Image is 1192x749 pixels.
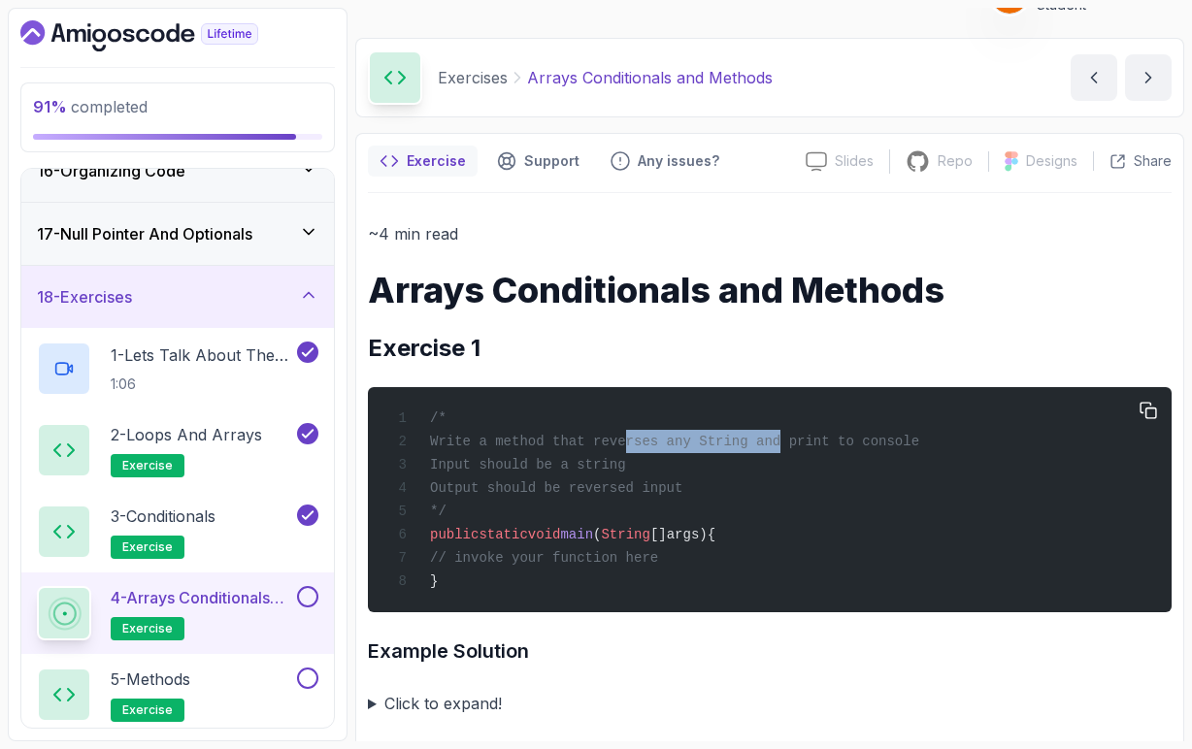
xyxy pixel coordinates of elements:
span: Write a method that reverses any String and print to console [430,434,919,449]
button: 5-Methodsexercise [37,668,318,722]
span: main [560,527,593,542]
button: Feedback button [599,146,731,177]
span: exercise [122,539,173,555]
button: 4-Arrays Conditionals and Methodsexercise [37,586,318,640]
button: previous content [1071,54,1117,101]
span: public [430,527,479,542]
button: Support button [485,146,591,177]
button: notes button [368,146,478,177]
span: []args){ [650,527,715,542]
p: 1:06 [111,374,293,394]
span: // invoke your function here [430,550,658,566]
button: 18-Exercises [21,266,334,328]
p: Repo [938,151,973,171]
a: Dashboard [20,20,303,51]
h3: Example Solution [368,635,1172,667]
h3: 18 - Exercises [37,285,132,309]
span: exercise [122,702,173,718]
span: 91 % [33,97,67,116]
p: Share [1134,151,1172,171]
h3: 16 - Organizing Code [37,159,185,182]
span: } [430,573,438,589]
span: completed [33,97,148,116]
span: exercise [122,458,173,473]
summary: Click to expand! [368,690,1172,717]
span: static [479,527,527,542]
p: 1 - Lets Talk About The Exercises [111,343,293,367]
button: 17-Null Pointer And Optionals [21,203,334,265]
h3: 17 - Null Pointer And Optionals [37,222,252,245]
p: Exercises [438,66,508,89]
h1: Arrays Conditionals and Methods [368,271,1172,309]
span: exercise [122,621,173,636]
span: ( [593,527,601,542]
span: void [528,527,561,542]
p: Exercise [407,151,466,171]
p: Slides [835,151,874,171]
p: Any issues? [638,151,719,171]
button: 3-Conditionalsexercise [37,505,318,559]
p: Arrays Conditionals and Methods [527,66,773,89]
button: next content [1125,54,1172,101]
p: 4 - Arrays Conditionals and Methods [111,586,293,609]
p: ~4 min read [368,220,1172,247]
button: 16-Organizing Code [21,140,334,202]
button: 1-Lets Talk About The Exercises1:06 [37,342,318,396]
p: 3 - Conditionals [111,505,215,528]
p: Designs [1026,151,1077,171]
p: 5 - Methods [111,668,190,691]
span: String [601,527,649,542]
p: 2 - Loops and Arrays [111,423,262,446]
button: 2-Loops and Arraysexercise [37,423,318,477]
h2: Exercise 1 [368,333,1172,364]
button: Share [1093,151,1172,171]
p: Support [524,151,579,171]
span: Input should be a string [430,457,626,472]
span: Output should be reversed input [430,480,682,496]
